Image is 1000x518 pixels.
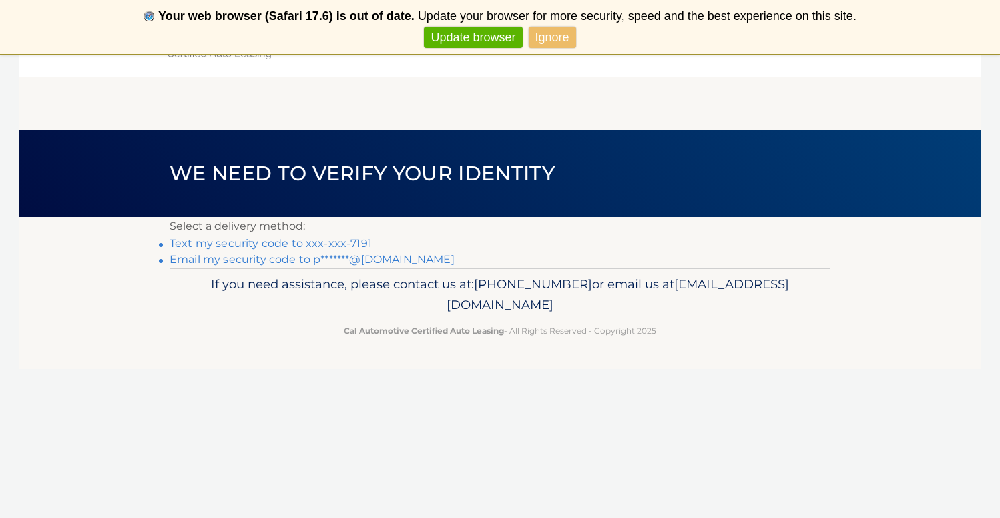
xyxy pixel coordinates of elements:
a: Email my security code to p*******@[DOMAIN_NAME] [170,253,455,266]
span: We need to verify your identity [170,161,555,186]
p: If you need assistance, please contact us at: or email us at [178,274,822,316]
a: Text my security code to xxx-xxx-7191 [170,237,372,250]
strong: Cal Automotive Certified Auto Leasing [344,326,504,336]
p: - All Rights Reserved - Copyright 2025 [178,324,822,338]
span: [PHONE_NUMBER] [474,276,592,292]
b: Your web browser (Safari 17.6) is out of date. [158,9,415,23]
a: Update browser [424,27,522,49]
span: Update your browser for more security, speed and the best experience on this site. [418,9,856,23]
p: Select a delivery method: [170,217,830,236]
a: Ignore [529,27,576,49]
